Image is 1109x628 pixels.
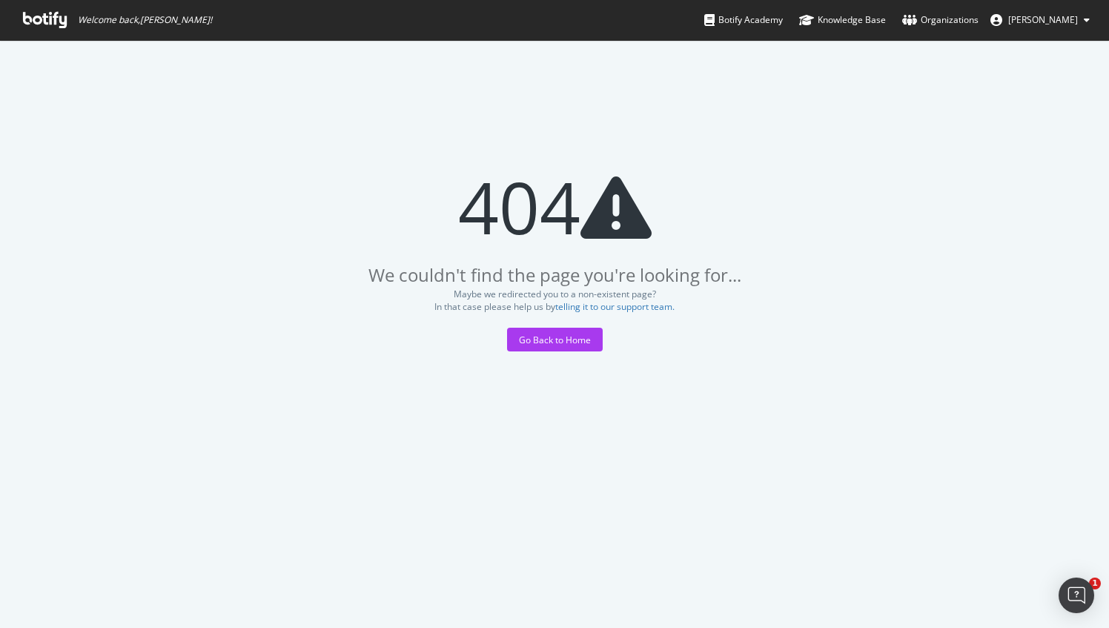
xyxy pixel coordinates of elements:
[78,14,212,26] span: Welcome back, [PERSON_NAME] !
[1008,13,1078,26] span: Dan Patmore
[555,302,675,312] button: telling it to our support team.
[507,334,603,346] a: Go Back to Home
[979,8,1102,32] button: [PERSON_NAME]
[704,13,783,27] div: Botify Academy
[902,13,979,27] div: Organizations
[507,328,603,351] button: Go Back to Home
[1059,578,1094,613] div: Open Intercom Messenger
[799,13,886,27] div: Knowledge Base
[519,334,591,346] div: Go Back to Home
[1089,578,1101,589] span: 1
